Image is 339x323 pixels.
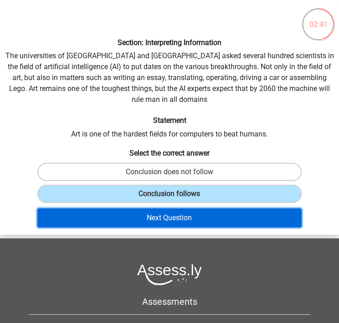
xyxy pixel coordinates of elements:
[37,208,302,227] button: Next Question
[29,296,310,307] h5: Assessments
[301,7,335,30] div: 02:41
[4,38,335,47] h6: Section: Interpreting Information
[4,147,335,157] h6: Select the correct answer
[37,185,302,203] label: Conclusion follows
[37,163,302,181] label: Conclusion does not follow
[4,116,335,125] h6: Statement
[137,264,202,285] img: Assessly logo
